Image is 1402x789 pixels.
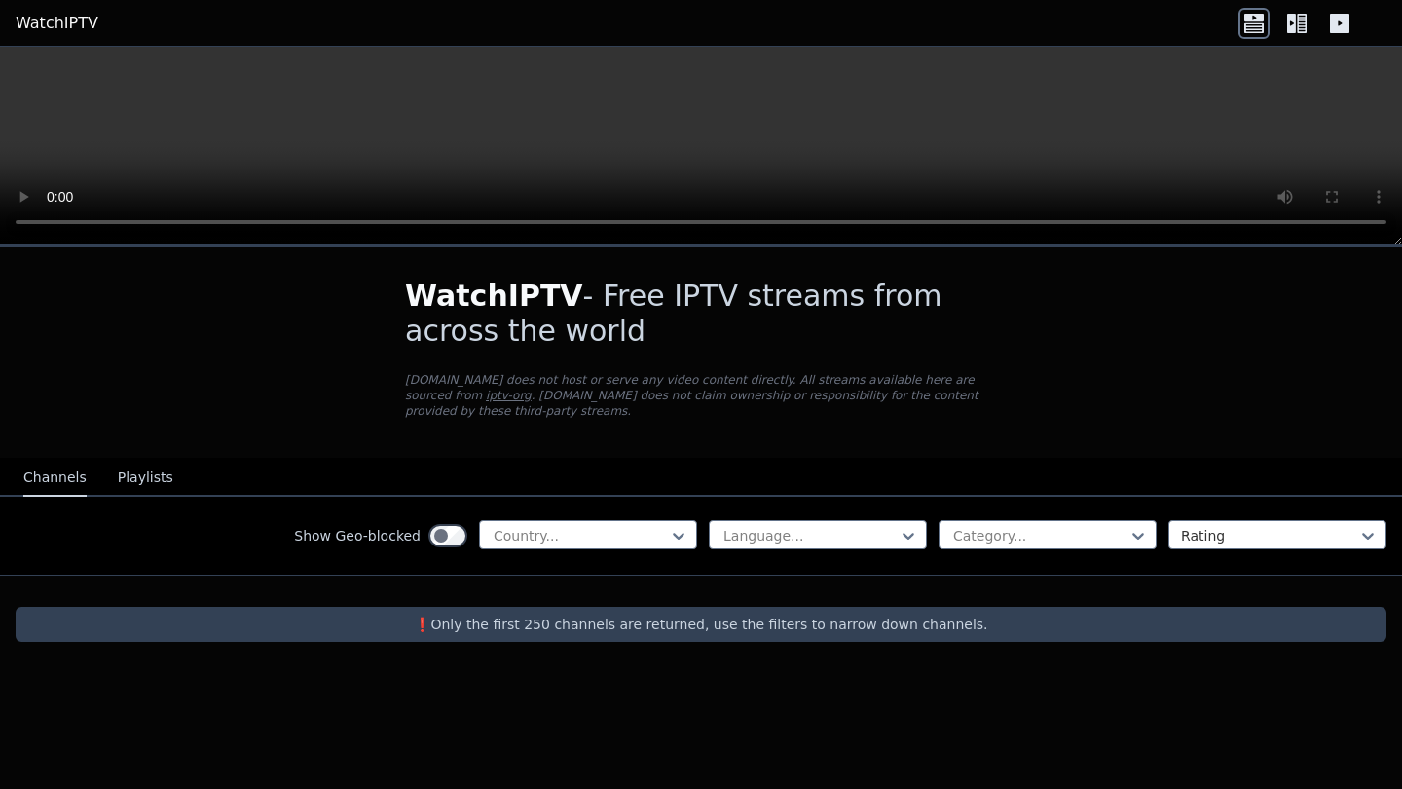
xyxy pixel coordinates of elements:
span: WatchIPTV [405,279,583,313]
label: Show Geo-blocked [294,526,421,545]
a: iptv-org [486,389,532,402]
p: [DOMAIN_NAME] does not host or serve any video content directly. All streams available here are s... [405,372,997,419]
button: Channels [23,460,87,497]
button: Playlists [118,460,173,497]
a: WatchIPTV [16,12,98,35]
h1: - Free IPTV streams from across the world [405,279,997,349]
p: ❗️Only the first 250 channels are returned, use the filters to narrow down channels. [23,615,1379,634]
